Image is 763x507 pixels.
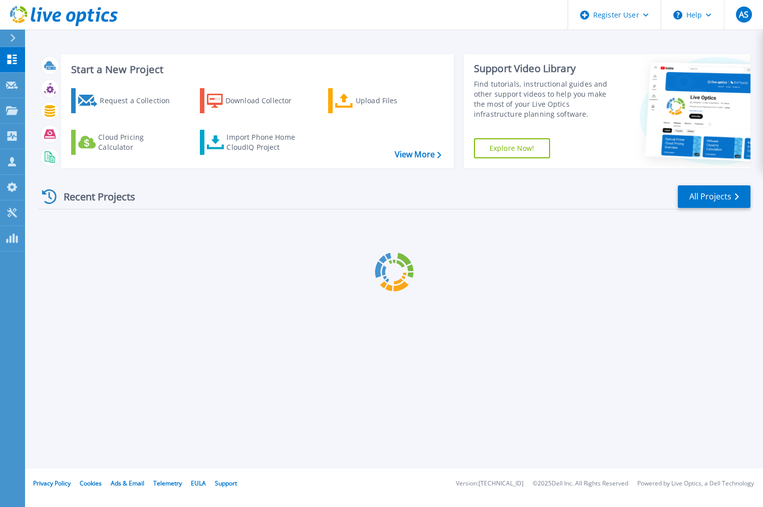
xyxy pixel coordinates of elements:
[71,130,183,155] a: Cloud Pricing Calculator
[71,88,183,113] a: Request a Collection
[33,479,71,487] a: Privacy Policy
[637,480,754,487] li: Powered by Live Optics, a Dell Technology
[39,184,149,209] div: Recent Projects
[200,88,312,113] a: Download Collector
[356,91,436,111] div: Upload Files
[226,132,305,152] div: Import Phone Home CloudIQ Project
[153,479,182,487] a: Telemetry
[71,64,441,75] h3: Start a New Project
[111,479,144,487] a: Ads & Email
[456,480,524,487] li: Version: [TECHNICAL_ID]
[739,11,748,19] span: AS
[80,479,102,487] a: Cookies
[474,138,550,158] a: Explore Now!
[395,150,441,159] a: View More
[474,62,618,75] div: Support Video Library
[215,479,237,487] a: Support
[100,91,180,111] div: Request a Collection
[225,91,306,111] div: Download Collector
[328,88,440,113] a: Upload Files
[533,480,628,487] li: © 2025 Dell Inc. All Rights Reserved
[98,132,178,152] div: Cloud Pricing Calculator
[191,479,206,487] a: EULA
[678,185,750,208] a: All Projects
[474,79,618,119] div: Find tutorials, instructional guides and other support videos to help you make the most of your L...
